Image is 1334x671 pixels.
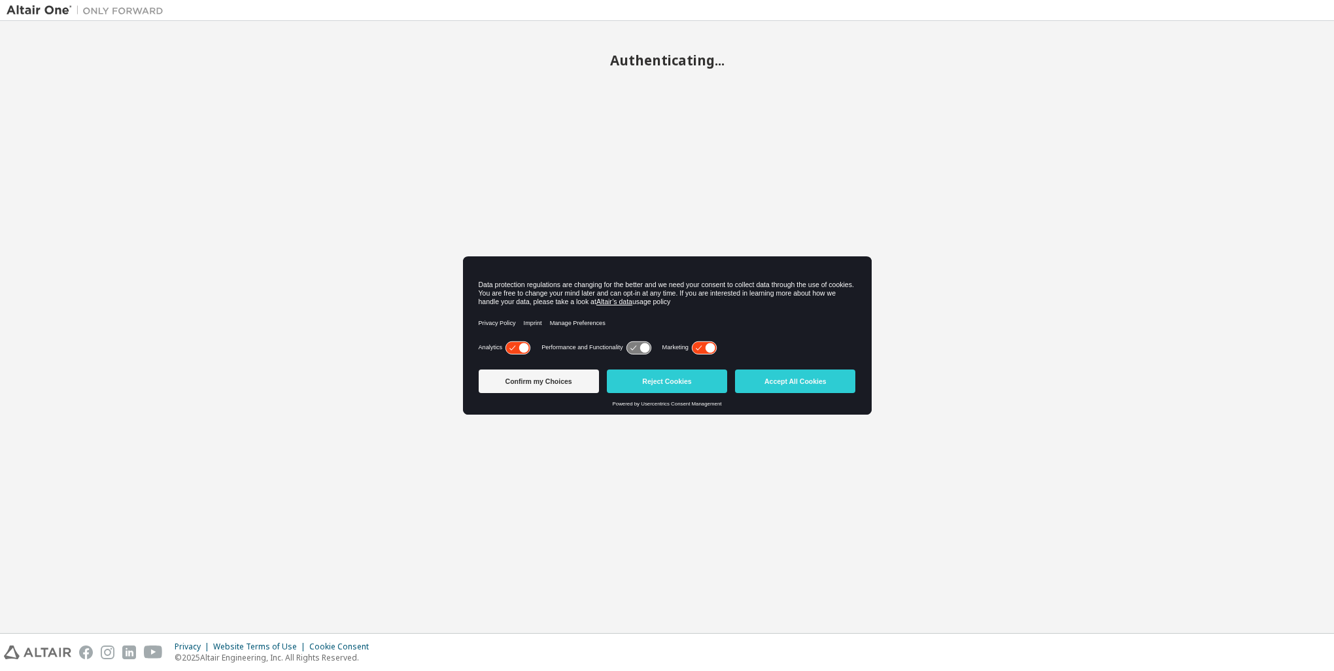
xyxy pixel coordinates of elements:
img: linkedin.svg [122,645,136,659]
h2: Authenticating... [7,52,1327,69]
img: instagram.svg [101,645,114,659]
p: © 2025 Altair Engineering, Inc. All Rights Reserved. [175,652,377,663]
img: altair_logo.svg [4,645,71,659]
img: facebook.svg [79,645,93,659]
img: youtube.svg [144,645,163,659]
img: Altair One [7,4,170,17]
div: Privacy [175,642,213,652]
div: Website Terms of Use [213,642,309,652]
div: Cookie Consent [309,642,377,652]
